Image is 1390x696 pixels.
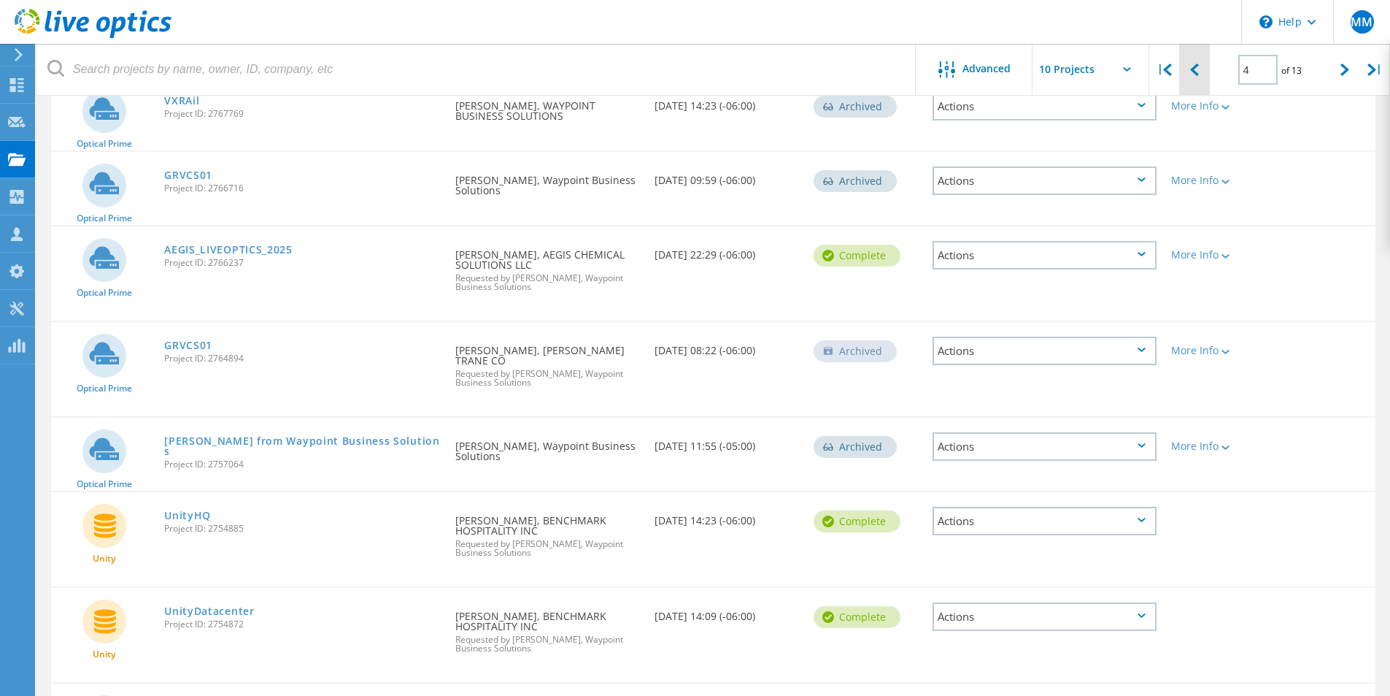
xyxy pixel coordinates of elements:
a: AEGIS_LIVEOPTICS_2025 [164,245,293,255]
div: [DATE] 08:22 (-06:00) [647,322,806,370]
span: Unity [93,650,115,659]
span: Requested by [PERSON_NAME], Waypoint Business Solutions [455,370,639,387]
span: Requested by [PERSON_NAME], Waypoint Business Solutions [455,540,639,557]
div: [DATE] 22:29 (-06:00) [647,226,806,275]
span: Project ID: 2754872 [164,620,441,629]
a: VXRAil [164,96,199,106]
span: Requested by [PERSON_NAME], Waypoint Business Solutions [455,274,639,291]
div: | [1149,44,1179,96]
div: [PERSON_NAME], BENCHMARK HOSPITALITY INC [448,588,646,668]
input: Search projects by name, owner, ID, company, etc [36,44,916,95]
div: Archived [814,436,897,458]
div: [PERSON_NAME], WAYPOINT BUSINESS SOLUTIONS [448,77,646,136]
div: More Info [1171,345,1262,356]
span: Optical Prime [77,480,132,489]
div: Actions [933,241,1157,269]
span: Requested by [PERSON_NAME], Waypoint Business Solutions [455,635,639,653]
div: [PERSON_NAME], Waypoint Business Solutions [448,418,646,476]
a: GRVCS01 [164,340,212,351]
span: Project ID: 2766237 [164,259,441,267]
a: GRVCS01 [164,170,212,180]
span: Project ID: 2757064 [164,460,441,469]
a: [PERSON_NAME] from Waypoint Business Solutions [164,436,441,456]
div: [PERSON_NAME], AEGIS CHEMICAL SOLUTIONS LLC [448,226,646,306]
div: Actions [933,92,1157,121]
div: Archived [814,340,897,362]
div: Actions [933,507,1157,535]
span: Optical Prime [77,384,132,393]
div: More Info [1171,441,1262,451]
span: of 13 [1281,64,1302,77]
span: MM [1351,16,1372,28]
span: Unity [93,554,115,563]
span: Project ID: 2754885 [164,524,441,533]
div: More Info [1171,175,1262,186]
span: Optical Prime [77,214,132,223]
a: UnityDatacenter [164,606,255,616]
a: Live Optics Dashboard [15,31,171,41]
div: Actions [933,432,1157,461]
div: [DATE] 11:55 (-05:00) [647,418,806,466]
div: Complete [814,510,900,532]
span: Project ID: 2766716 [164,184,441,193]
div: [DATE] 09:59 (-06:00) [647,152,806,200]
div: Archived [814,170,897,192]
span: Optical Prime [77,288,132,297]
span: Advanced [962,64,1011,74]
div: [DATE] 14:23 (-06:00) [647,77,806,126]
div: [PERSON_NAME], Waypoint Business Solutions [448,152,646,210]
span: Project ID: 2764894 [164,354,441,363]
div: Complete [814,245,900,267]
span: Optical Prime [77,139,132,148]
div: Actions [933,337,1157,365]
div: More Info [1171,101,1262,111]
div: More Info [1171,250,1262,260]
div: Actions [933,167,1157,195]
div: Actions [933,603,1157,631]
div: [DATE] 14:09 (-06:00) [647,588,806,636]
div: [PERSON_NAME], BENCHMARK HOSPITALITY INC [448,492,646,572]
div: Archived [814,96,897,118]
div: [PERSON_NAME], [PERSON_NAME] TRANE CO [448,322,646,402]
span: Project ID: 2767769 [164,110,441,118]
div: Complete [814,606,900,628]
a: UnityHQ [164,510,211,521]
div: | [1360,44,1390,96]
div: [DATE] 14:23 (-06:00) [647,492,806,540]
svg: \n [1259,15,1273,28]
